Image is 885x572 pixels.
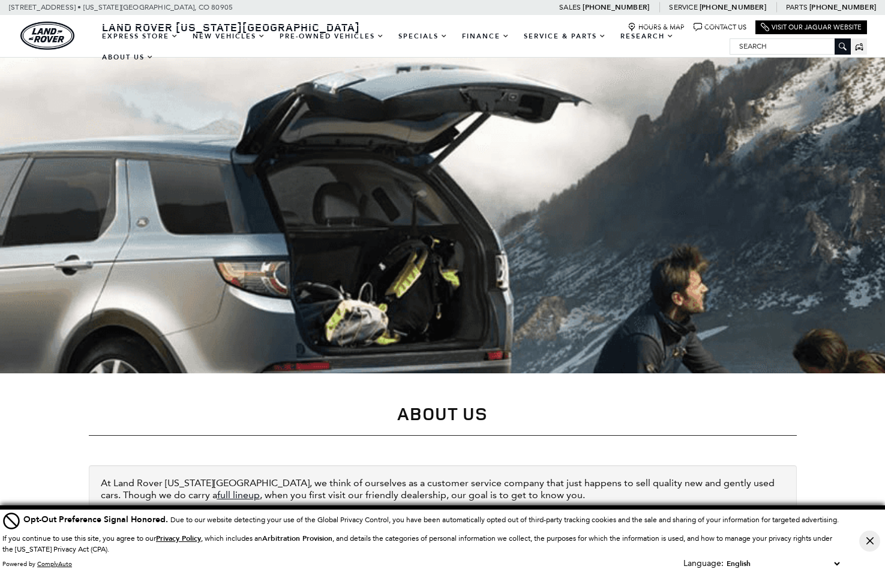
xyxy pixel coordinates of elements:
[217,489,260,501] a: full lineup
[101,477,785,502] p: At Land Rover [US_STATE][GEOGRAPHIC_DATA], we think of ourselves as a customer service company th...
[23,514,170,525] span: Opt-Out Preference Signal Honored .
[95,26,730,68] nav: Main Navigation
[559,3,581,11] span: Sales
[517,26,613,47] a: Service & Parts
[102,20,360,34] span: Land Rover [US_STATE][GEOGRAPHIC_DATA]
[455,26,517,47] a: Finance
[185,26,272,47] a: New Vehicles
[391,26,455,47] a: Specials
[786,3,808,11] span: Parts
[95,20,367,34] a: Land Rover [US_STATE][GEOGRAPHIC_DATA]
[156,534,201,543] a: Privacy Policy
[2,561,72,568] div: Powered by
[628,23,685,32] a: Hours & Map
[669,3,697,11] span: Service
[89,403,797,423] h1: About Us
[9,3,233,11] a: [STREET_ADDRESS] • [US_STATE][GEOGRAPHIC_DATA], CO 80905
[613,26,681,47] a: Research
[730,39,850,53] input: Search
[761,23,862,32] a: Visit Our Jaguar Website
[20,22,74,50] a: land-rover
[2,534,832,553] p: If you continue to use this site, you agree to our , which includes an , and details the categori...
[724,558,842,570] select: Language Select
[700,2,766,12] a: [PHONE_NUMBER]
[694,23,746,32] a: Contact Us
[23,513,839,526] div: Due to our website detecting your use of the Global Privacy Control, you have been automatically ...
[809,2,876,12] a: [PHONE_NUMBER]
[95,26,185,47] a: EXPRESS STORE
[95,47,161,68] a: About Us
[583,2,649,12] a: [PHONE_NUMBER]
[37,560,72,568] a: ComplyAuto
[262,534,332,543] strong: Arbitration Provision
[683,559,724,568] div: Language:
[272,26,391,47] a: Pre-Owned Vehicles
[20,22,74,50] img: Land Rover
[859,531,880,552] button: Close Button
